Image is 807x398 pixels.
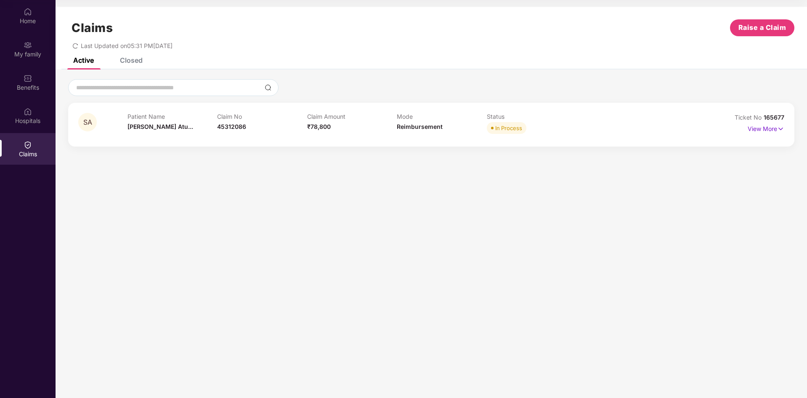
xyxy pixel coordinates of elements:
[730,19,794,36] button: Raise a Claim
[24,74,32,83] img: svg+xml;base64,PHN2ZyBpZD0iQmVuZWZpdHMiIHhtbG5zPSJodHRwOi8vd3d3LnczLm9yZy8yMDAwL3N2ZyIgd2lkdGg9Ij...
[217,113,307,120] p: Claim No
[217,123,246,130] span: 45312086
[307,113,397,120] p: Claim Amount
[120,56,143,64] div: Closed
[777,124,784,134] img: svg+xml;base64,PHN2ZyB4bWxucz0iaHR0cDovL3d3dy53My5vcmcvMjAwMC9zdmciIHdpZHRoPSIxNyIgaGVpZ2h0PSIxNy...
[127,123,193,130] span: [PERSON_NAME] Atu...
[265,84,271,91] img: svg+xml;base64,PHN2ZyBpZD0iU2VhcmNoLTMyeDMyIiB4bWxucz0iaHR0cDovL3d3dy53My5vcmcvMjAwMC9zdmciIHdpZH...
[24,107,32,116] img: svg+xml;base64,PHN2ZyBpZD0iSG9zcGl0YWxzIiB4bWxucz0iaHR0cDovL3d3dy53My5vcmcvMjAwMC9zdmciIHdpZHRoPS...
[24,8,32,16] img: svg+xml;base64,PHN2ZyBpZD0iSG9tZSIgeG1sbnM9Imh0dHA6Ly93d3cudzMub3JnLzIwMDAvc3ZnIiB3aWR0aD0iMjAiIG...
[83,119,92,126] span: SA
[24,141,32,149] img: svg+xml;base64,PHN2ZyBpZD0iQ2xhaW0iIHhtbG5zPSJodHRwOi8vd3d3LnczLm9yZy8yMDAwL3N2ZyIgd2lkdGg9IjIwIi...
[495,124,522,132] div: In Process
[24,41,32,49] img: svg+xml;base64,PHN2ZyB3aWR0aD0iMjAiIGhlaWdodD0iMjAiIHZpZXdCb3g9IjAgMCAyMCAyMCIgZmlsbD0ibm9uZSIgeG...
[397,113,487,120] p: Mode
[127,113,218,120] p: Patient Name
[72,42,78,49] span: redo
[73,56,94,64] div: Active
[397,123,443,130] span: Reimbursement
[72,21,113,35] h1: Claims
[748,122,784,134] p: View More
[764,114,784,121] span: 165677
[487,113,577,120] p: Status
[738,22,786,33] span: Raise a Claim
[735,114,764,121] span: Ticket No
[307,123,331,130] span: ₹78,800
[81,42,173,49] span: Last Updated on 05:31 PM[DATE]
